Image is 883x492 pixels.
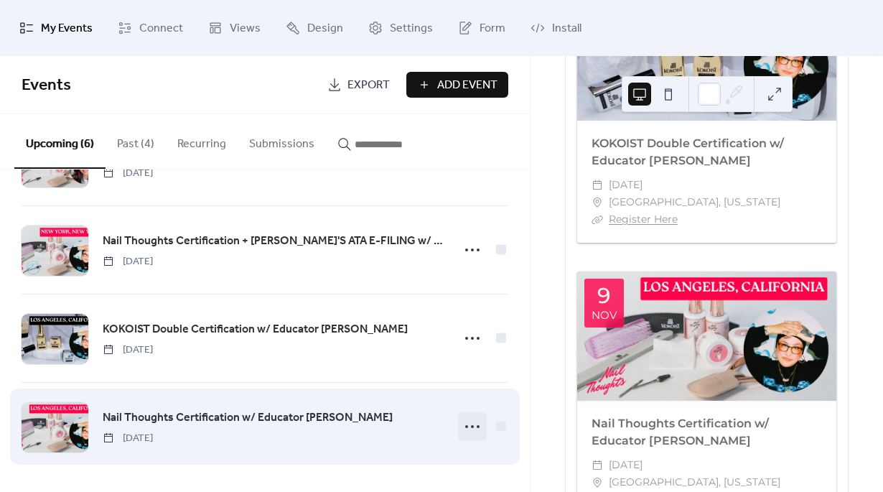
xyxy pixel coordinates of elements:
[103,320,408,339] a: KOKOIST Double Certification w/ Educator [PERSON_NAME]
[480,17,505,40] span: Form
[592,310,617,320] div: Nov
[447,6,516,50] a: Form
[103,409,393,427] a: Nail Thoughts Certification w/ Educator [PERSON_NAME]
[166,114,238,167] button: Recurring
[103,254,153,269] span: [DATE]
[103,232,444,251] a: Nail Thoughts Certification + [PERSON_NAME]'S ATA E-FILING w/ Educator [PERSON_NAME]
[103,321,408,338] span: KOKOIST Double Certification w/ Educator [PERSON_NAME]
[552,17,581,40] span: Install
[107,6,194,50] a: Connect
[390,17,433,40] span: Settings
[238,114,326,167] button: Submissions
[609,457,643,474] span: [DATE]
[406,72,508,98] button: Add Event
[437,77,497,94] span: Add Event
[103,233,444,250] span: Nail Thoughts Certification + [PERSON_NAME]'S ATA E-FILING w/ Educator [PERSON_NAME]
[609,194,780,211] span: [GEOGRAPHIC_DATA], [US_STATE]
[317,72,401,98] a: Export
[592,136,784,167] a: KOKOIST Double Certification w/ Educator [PERSON_NAME]
[592,177,603,194] div: ​
[197,6,271,50] a: Views
[106,114,166,167] button: Past (4)
[139,17,183,40] span: Connect
[103,166,153,181] span: [DATE]
[609,474,780,491] span: [GEOGRAPHIC_DATA], [US_STATE]
[597,285,611,307] div: 9
[22,70,71,101] span: Events
[347,77,390,94] span: Export
[230,17,261,40] span: Views
[520,6,592,50] a: Install
[103,431,153,446] span: [DATE]
[609,177,643,194] span: [DATE]
[592,211,603,228] div: ​
[9,6,103,50] a: My Events
[592,417,769,447] a: Nail Thoughts Certification w/ Educator [PERSON_NAME]
[358,6,444,50] a: Settings
[307,17,343,40] span: Design
[103,343,153,358] span: [DATE]
[592,457,603,474] div: ​
[592,474,603,491] div: ​
[41,17,93,40] span: My Events
[592,194,603,211] div: ​
[14,114,106,169] button: Upcoming (6)
[609,213,678,226] a: Register Here
[275,6,354,50] a: Design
